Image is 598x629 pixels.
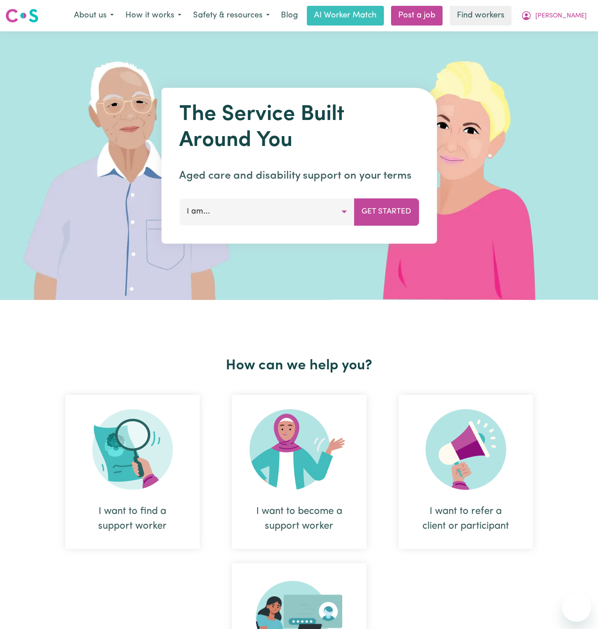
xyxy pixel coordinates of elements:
a: Post a job [391,6,443,26]
a: AI Worker Match [307,6,384,26]
a: Blog [275,6,303,26]
button: I am... [179,198,354,225]
div: I want to refer a client or participant [420,504,512,534]
img: Become Worker [250,409,349,490]
iframe: Button to launch messaging window [562,593,591,622]
button: About us [68,6,120,25]
div: I want to become a support worker [254,504,345,534]
button: My Account [515,6,593,25]
h2: How can we help you? [49,357,549,374]
span: [PERSON_NAME] [535,11,587,21]
a: Find workers [450,6,512,26]
img: Search [92,409,173,490]
div: I want to become a support worker [232,395,366,549]
div: I want to find a support worker [87,504,178,534]
h1: The Service Built Around You [179,102,419,154]
div: I want to refer a client or participant [399,395,533,549]
a: Careseekers logo [5,5,39,26]
img: Careseekers logo [5,8,39,24]
p: Aged care and disability support on your terms [179,168,419,184]
button: Get Started [354,198,419,225]
div: I want to find a support worker [65,395,200,549]
button: How it works [120,6,187,25]
img: Refer [426,409,506,490]
button: Safety & resources [187,6,275,25]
